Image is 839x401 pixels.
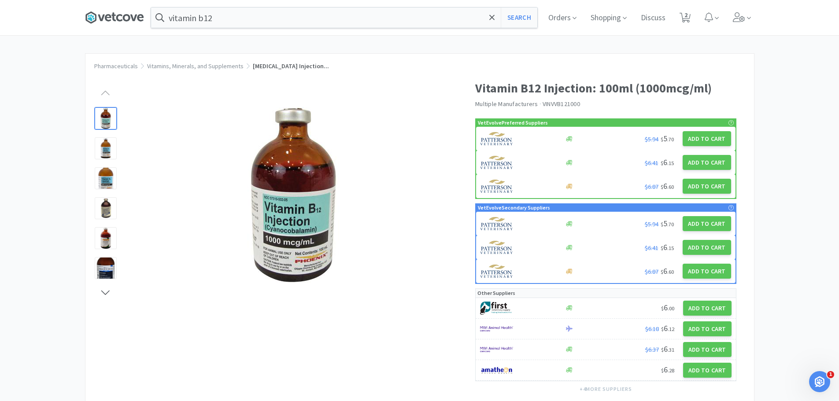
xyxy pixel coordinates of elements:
[661,242,674,252] span: 6
[151,7,537,28] input: Search by item, sku, manufacturer, ingredient, size...
[645,183,658,191] span: $6.87
[683,155,731,170] button: Add to Cart
[478,203,550,212] p: VetEvolve Secondary Suppliers
[637,14,669,22] a: Discuss
[480,265,514,278] img: f5e969b455434c6296c6d81ef179fa71_3.png
[645,244,658,252] span: $6.41
[683,131,731,146] button: Add to Cart
[667,221,674,228] span: . 70
[661,269,663,275] span: $
[676,15,694,23] a: 2
[827,371,834,378] span: 1
[661,367,664,374] span: $
[253,62,329,70] span: [MEDICAL_DATA] Injection...
[661,136,663,143] span: $
[478,118,548,127] p: VetEvolve Preferred Suppliers
[661,266,674,276] span: 6
[480,343,513,356] img: f6b2451649754179b5b4e0c70c3f7cb0_2.png
[575,383,636,395] button: +4more suppliers
[480,180,514,193] img: f5e969b455434c6296c6d81ef179fa71_3.png
[661,302,674,313] span: 6
[683,264,731,279] button: Add to Cart
[661,323,674,333] span: 6
[543,100,580,108] span: VINVVB121000
[683,179,731,194] button: Add to Cart
[645,220,658,228] span: $5.94
[661,181,674,191] span: 6
[683,240,731,255] button: Add to Cart
[94,62,138,70] a: Pharmaceuticals
[661,346,664,353] span: $
[645,325,659,333] span: $6.18
[668,305,674,312] span: . 00
[661,364,674,375] span: 6
[661,157,674,167] span: 6
[645,159,658,167] span: $6.41
[480,217,514,230] img: f5e969b455434c6296c6d81ef179fa71_3.png
[668,367,674,374] span: . 28
[480,132,514,145] img: f5e969b455434c6296c6d81ef179fa71_3.png
[645,135,658,143] span: $5.94
[661,218,674,228] span: 5
[661,326,664,332] span: $
[661,133,674,143] span: 5
[661,245,663,251] span: $
[147,62,244,70] a: Vitamins, Minerals, and Supplements
[661,160,663,166] span: $
[540,100,541,108] span: ·
[668,326,674,332] span: . 12
[475,100,538,108] a: Multiple Manufacturers
[667,136,674,143] span: . 70
[645,268,658,276] span: $6.87
[645,346,659,353] span: $6.37
[683,321,732,336] button: Add to Cart
[667,269,674,275] span: . 60
[667,160,674,166] span: . 15
[477,289,515,297] p: Other Suppliers
[480,302,513,315] img: 67d67680309e4a0bb49a5ff0391dcc42_6.png
[667,184,674,190] span: . 60
[480,322,513,335] img: f6b2451649754179b5b4e0c70c3f7cb0_2.png
[661,305,664,312] span: $
[480,156,514,169] img: f5e969b455434c6296c6d81ef179fa71_3.png
[667,245,674,251] span: . 15
[205,107,381,283] img: ff5dbef4fc554fe1861840c6923676bb_95034.jpeg
[661,184,663,190] span: $
[683,342,732,357] button: Add to Cart
[661,221,663,228] span: $
[683,216,731,231] button: Add to Cart
[475,78,736,98] h1: Vitamin B12 Injection: 100ml (1000mcg/ml)
[480,364,513,377] img: 3331a67d23dc422aa21b1ec98afbf632_11.png
[683,301,732,316] button: Add to Cart
[480,241,514,254] img: f5e969b455434c6296c6d81ef179fa71_3.png
[501,7,537,28] button: Search
[661,344,674,354] span: 6
[668,346,674,353] span: . 31
[809,371,830,392] iframe: Intercom live chat
[683,363,732,378] button: Add to Cart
